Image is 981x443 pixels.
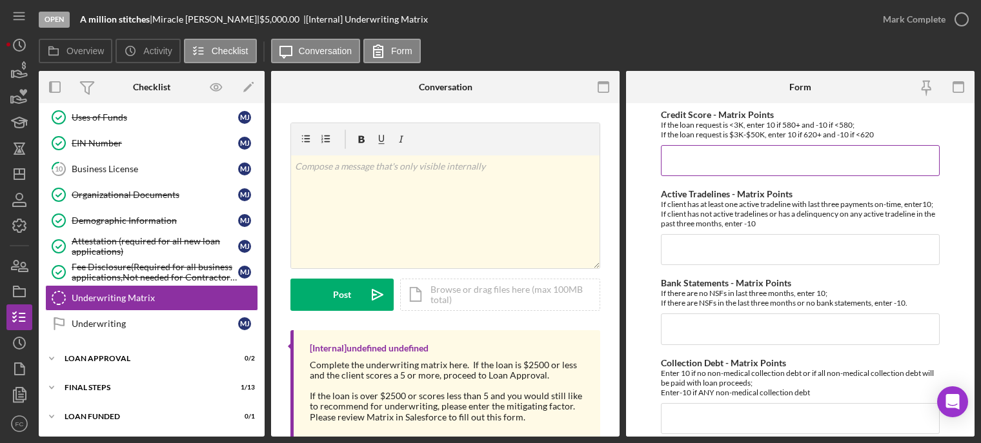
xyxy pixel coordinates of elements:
div: Conversation [419,82,472,92]
div: Open Intercom Messenger [937,386,968,417]
div: M J [238,266,251,279]
button: Post [290,279,394,311]
div: Enter 10 if no non-medical collection debt or if all non-medical collection debt will be paid wit... [661,368,940,397]
div: Open [39,12,70,28]
a: Uses of FundsMJ [45,104,258,130]
div: Business License [72,164,238,174]
label: Collection Debt - Matrix Points [661,357,786,368]
label: Activity [143,46,172,56]
div: Post [333,279,351,311]
button: Conversation [271,39,361,63]
div: M J [238,188,251,201]
a: Organizational DocumentsMJ [45,182,258,208]
div: M J [238,137,251,150]
div: If there are no NSFs in last three months, enter 10; If there are NSFs in the last three months o... [661,288,940,308]
a: EIN NumberMJ [45,130,258,156]
a: UnderwritingMJ [45,311,258,337]
div: If the loan request is <3K, enter 10 if 580+ and -10 if <580; If the loan request is $3K-$50K, en... [661,120,940,139]
div: Mark Complete [883,6,946,32]
button: Mark Complete [870,6,975,32]
label: Bank Statements - Matrix Points [661,277,791,288]
div: M J [238,317,251,330]
div: Demographic Information [72,215,238,226]
text: FC [15,420,24,428]
div: 0 / 1 [232,413,255,420]
tspan: 10 [55,164,63,173]
a: Underwriting Matrix [45,285,258,311]
button: FC [6,411,32,437]
div: M J [238,214,251,227]
label: Overview [66,46,104,56]
div: $5,000.00 [259,14,303,25]
div: Complete the underwriting matrix here. If the loan is $2500 or less and the client scores a 5 or ... [310,360,587,380]
div: Attestation (required for all new loan applications) [72,236,238,257]
div: 0 / 2 [232,355,255,362]
div: Loan Approval [65,355,223,362]
div: [Internal] undefined undefined [310,343,429,353]
a: 10Business LicenseMJ [45,156,258,182]
div: LOAN FUNDED [65,413,223,420]
div: Miracle [PERSON_NAME] | [152,14,259,25]
button: Activity [116,39,180,63]
div: EIN Number [72,138,238,148]
div: Underwriting Matrix [72,293,258,303]
div: Form [789,82,811,92]
div: Underwriting [72,319,238,329]
label: Form [391,46,412,56]
button: Checklist [184,39,257,63]
div: | [80,14,152,25]
div: M J [238,240,251,253]
a: Fee Disclosure(Required for all business applications,Not needed for Contractor loans)MJ [45,259,258,285]
a: Demographic InformationMJ [45,208,258,233]
div: Final Steps [65,384,223,391]
div: If client has at least one active tradeline with last three payments on-time, enter10; If client ... [661,199,940,228]
b: A million stitches [80,14,150,25]
div: Checklist [133,82,170,92]
div: 1 / 13 [232,384,255,391]
label: Active Tradelines - Matrix Points [661,188,793,199]
label: Checklist [212,46,248,56]
div: M J [238,162,251,175]
div: M J [238,111,251,124]
button: Overview [39,39,112,63]
div: Uses of Funds [72,112,238,123]
label: Credit Score - Matrix Points [661,109,774,120]
label: Conversation [299,46,352,56]
div: | [Internal] Underwriting Matrix [303,14,428,25]
button: Form [363,39,421,63]
div: Organizational Documents [72,190,238,200]
div: If the loan is over $2500 or scores less than 5 and you would still like to recommend for underwr... [310,391,587,422]
a: Attestation (required for all new loan applications)MJ [45,233,258,259]
div: Fee Disclosure(Required for all business applications,Not needed for Contractor loans) [72,262,238,282]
